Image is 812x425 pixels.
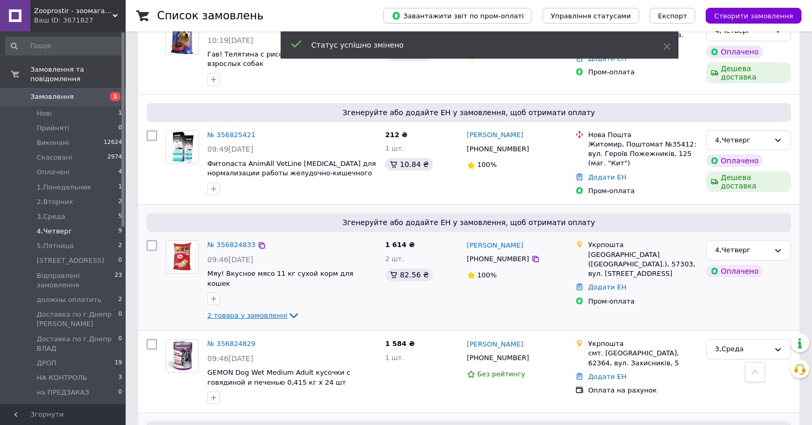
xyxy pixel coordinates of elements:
span: 1 [110,92,120,101]
img: Фото товару [170,21,194,54]
button: Створити замовлення [706,8,802,24]
div: 10.84 ₴ [385,158,433,171]
h1: Список замовлень [157,9,263,22]
a: Додати ЕН [588,173,626,181]
a: Гав! Телятина с рисом 10 кг - Корм для взрослых собак [207,50,349,68]
span: 5 [118,212,122,221]
span: 2 [118,197,122,207]
span: Скасовані [37,153,72,162]
button: Управління статусами [542,8,639,24]
div: 3,Среда [715,344,770,355]
span: [PHONE_NUMBER] [467,255,529,263]
div: Оплачено [706,154,763,167]
span: 09:46[DATE] [207,255,253,264]
span: 0 [118,388,122,397]
span: на ПРЕДЗАКАЗ [37,388,89,397]
span: 2974 [107,153,122,162]
span: 4,Четверг [37,227,72,236]
a: Фитопаста AnimAll VetLine [MEDICAL_DATA] для нормализации работы желудочно-кишечного тракта у кош... [207,160,376,187]
span: Замовлення [30,92,74,102]
span: Управління статусами [551,12,631,20]
div: Оплата на рахунок [588,386,697,395]
div: Дешева доставка [706,171,791,192]
div: 4,Четверг [715,245,770,256]
div: Оплачено [706,265,763,277]
a: Фото товару [165,339,199,373]
div: Укрпошта [588,240,697,250]
div: 4,Четверг [715,135,770,146]
a: Додати ЕН [588,283,626,291]
a: [PERSON_NAME] [467,340,524,350]
span: Згенеруйте або додайте ЕН у замовлення, щоб отримати оплату [151,217,787,228]
span: 2,Вторник [37,197,73,207]
span: 5,Пятница [37,241,74,251]
span: Завантажити звіт по пром-оплаті [392,11,524,20]
span: НА КОНТРОЛЬ [37,373,87,383]
a: Додати ЕН [588,54,626,62]
span: 09:46[DATE] [207,354,253,363]
span: 212 ₴ [385,131,408,139]
div: смт. [GEOGRAPHIC_DATA], 62364, вул. Захисників, 5 [588,349,697,367]
div: Житомир, Поштомат №35412: вул. Героїв Пожежників, 125 (маг. "Кит") [588,140,697,169]
a: [PERSON_NAME] [467,241,524,251]
span: Новая почта [37,403,81,412]
span: Доставка по г.Днепр [PERSON_NAME] [37,310,118,329]
span: 1 [118,109,122,118]
span: 100% [477,271,497,279]
span: 23 [115,271,122,290]
a: Створити замовлення [695,12,802,19]
span: Оплачені [37,167,70,177]
span: ДРОП [37,359,57,368]
span: 2 товара у замовленні [207,311,287,319]
span: 3,Среда [37,212,65,221]
span: 1 584 ₴ [385,340,415,348]
span: 1,Понедельник [37,183,91,192]
input: Пошук [5,37,123,55]
span: [STREET_ADDRESS] [37,256,104,265]
a: № 356824829 [207,340,255,348]
span: [PHONE_NUMBER] [467,354,529,362]
span: 2 [118,241,122,251]
img: Фото товару [166,131,198,163]
span: 1 шт. [385,144,404,152]
span: 3 [118,373,122,383]
span: 1 шт. [385,354,404,362]
span: должны оплатить [37,295,102,305]
div: Дешева доставка [706,62,791,83]
div: Укрпошта [588,339,697,349]
div: Ваш ID: 3671827 [34,16,126,25]
span: 31 [115,403,122,412]
button: Експорт [650,8,696,24]
img: Фото товару [170,241,194,273]
span: 09:49[DATE] [207,145,253,153]
img: Фото товару [166,340,198,372]
div: Нова Пошта [588,130,697,140]
a: 2 товара у замовленні [207,311,300,319]
span: Без рейтингу [477,370,526,378]
span: 100% [477,161,497,169]
a: № 356825421 [207,131,255,139]
a: Фото товару [165,21,199,54]
div: Статус успішно змінено [312,40,637,50]
a: [PERSON_NAME] [467,130,524,140]
a: Мяу! Вкусное мясо 11 кг сухой корм для кошек [207,270,353,287]
span: Нові [37,109,52,118]
a: № 356824833 [207,241,255,249]
span: Експорт [658,12,687,20]
a: GEMON Dog Wet Medium Adult кусочки с говядиной и печенью 0,415 кг х 24 шт [207,368,350,386]
button: Завантажити звіт по пром-оплаті [383,8,532,24]
div: Пром-оплата [588,186,697,196]
div: 82.56 ₴ [385,269,433,281]
span: Відправлені замовлення [37,271,115,290]
span: 0 [118,334,122,353]
div: Оплачено [706,46,763,58]
span: Прийняті [37,124,69,133]
a: Додати ЕН [588,373,626,381]
span: 10:19[DATE] [207,36,253,44]
span: 4 [118,167,122,177]
span: 9 [118,227,122,236]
